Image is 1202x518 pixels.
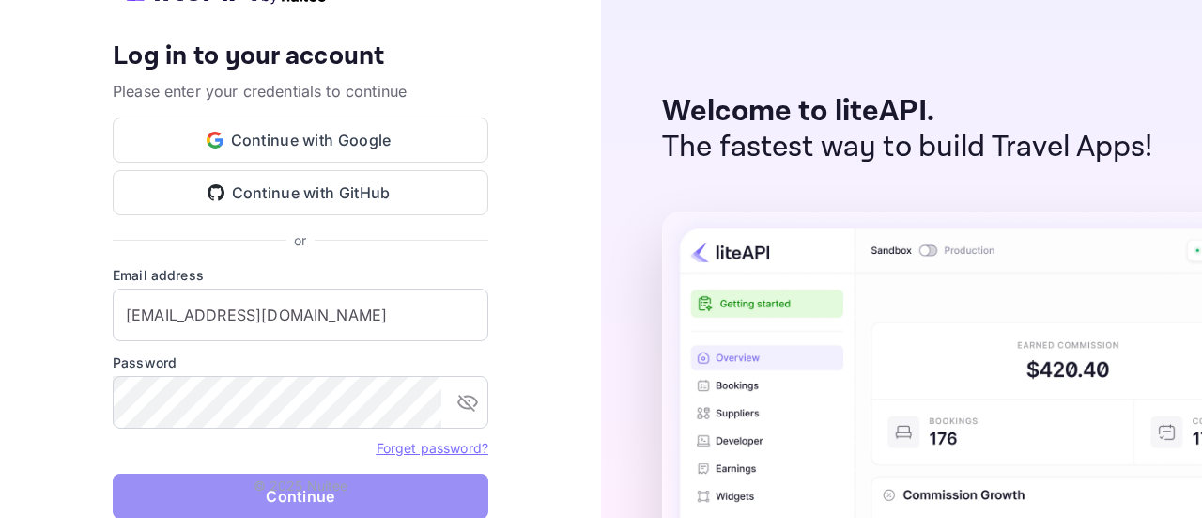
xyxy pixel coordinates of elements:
h4: Log in to your account [113,40,488,73]
button: toggle password visibility [449,384,486,421]
button: Continue with Google [113,118,488,163]
label: Email address [113,265,488,285]
input: Enter your email address [113,289,488,341]
p: or [294,230,306,250]
p: Welcome to liteAPI. [662,94,1153,130]
p: © 2025 Nuitee [254,476,348,495]
p: Please enter your credentials to continue [113,80,488,102]
a: Forget password? [377,440,488,456]
label: Password [113,353,488,372]
button: Continue with GitHub [113,170,488,215]
a: Forget password? [377,438,488,457]
p: The fastest way to build Travel Apps! [662,130,1153,165]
